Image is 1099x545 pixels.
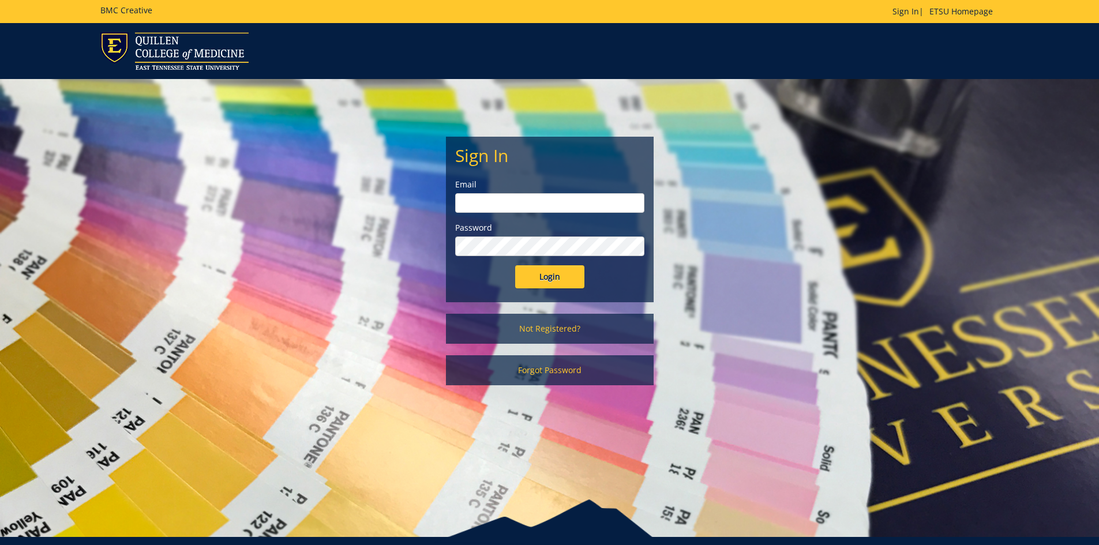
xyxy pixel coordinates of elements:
a: Not Registered? [446,314,654,344]
h2: Sign In [455,146,644,165]
a: Forgot Password [446,355,654,385]
p: | [892,6,999,17]
h5: BMC Creative [100,6,152,14]
a: Sign In [892,6,919,17]
label: Email [455,179,644,190]
a: ETSU Homepage [924,6,999,17]
input: Login [515,265,584,288]
label: Password [455,222,644,234]
img: ETSU logo [100,32,249,70]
